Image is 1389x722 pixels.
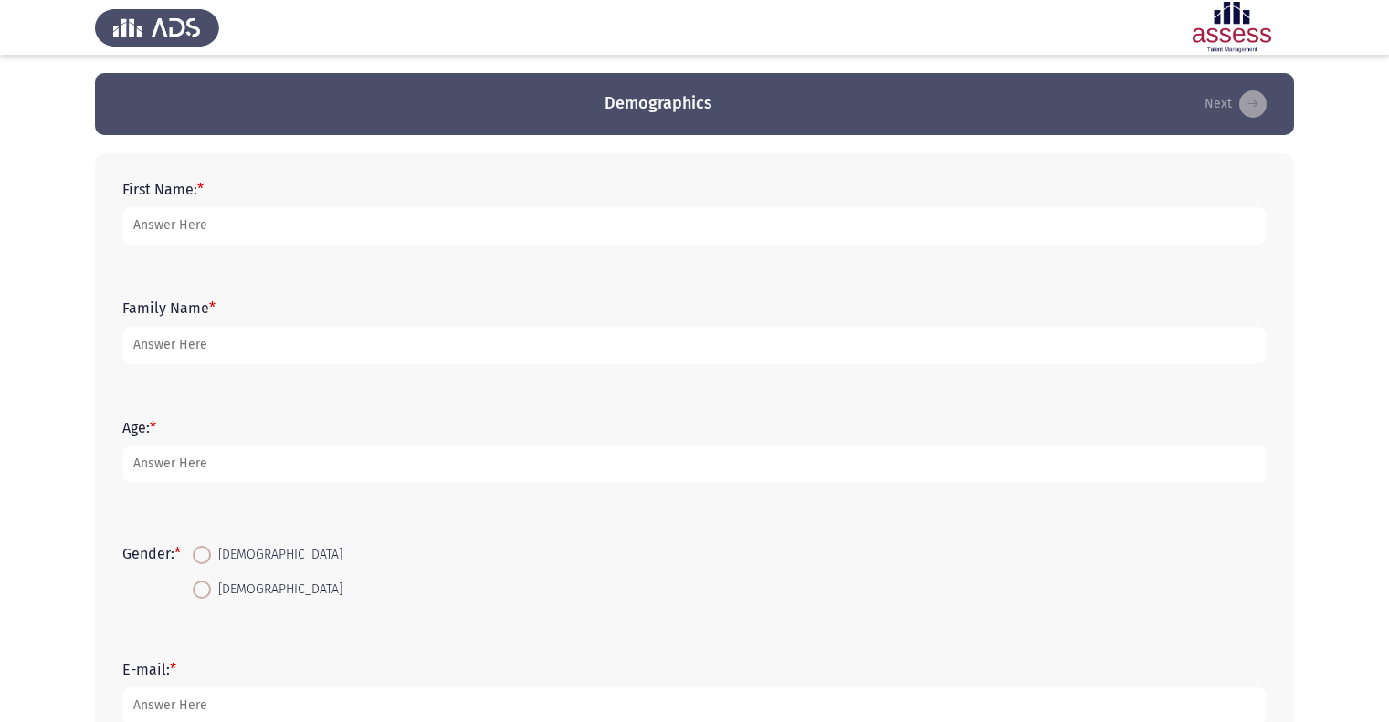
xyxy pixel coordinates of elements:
[122,327,1267,364] input: add answer text
[1199,89,1272,119] button: load next page
[211,544,342,566] span: [DEMOGRAPHIC_DATA]
[122,661,176,678] label: E-mail:
[122,445,1267,483] input: add answer text
[122,181,204,198] label: First Name:
[122,419,156,436] label: Age:
[211,579,342,601] span: [DEMOGRAPHIC_DATA]
[122,545,181,562] label: Gender:
[605,92,712,115] h3: Demographics
[122,299,216,317] label: Family Name
[1170,2,1294,53] img: Assessment logo of ASSESS English Language Assessment (3 Module) (Ad - IB)
[122,207,1267,245] input: add answer text
[95,2,219,53] img: Assess Talent Management logo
